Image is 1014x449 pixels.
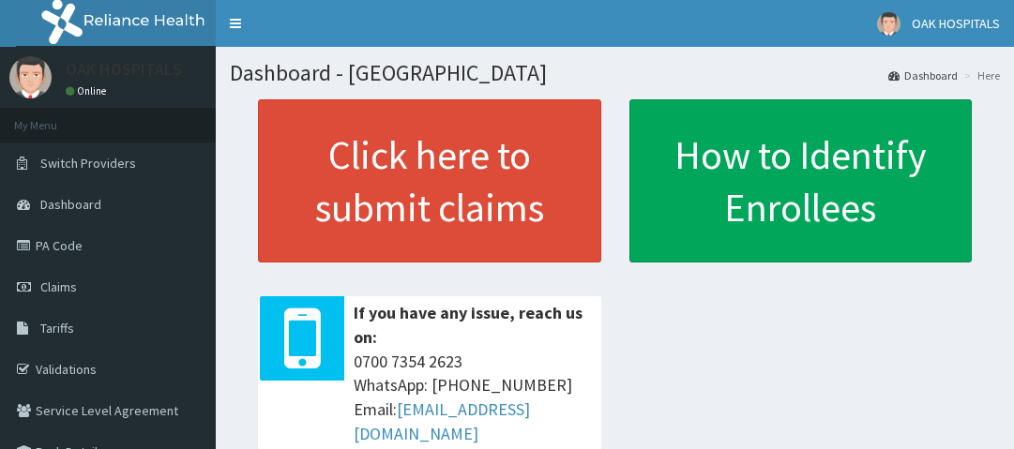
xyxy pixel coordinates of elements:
[40,278,77,295] span: Claims
[40,155,136,172] span: Switch Providers
[629,99,973,262] a: How to Identify Enrollees
[354,350,592,446] span: 0700 7354 2623 WhatsApp: [PHONE_NUMBER] Email:
[888,67,958,83] a: Dashboard
[258,99,601,262] a: Click here to submit claims
[9,56,52,98] img: User Image
[960,67,1000,83] li: Here
[66,61,182,78] p: OAK HOSPITALS
[40,320,74,337] span: Tariffs
[912,15,1000,32] span: OAK HOSPITALS
[354,302,583,348] b: If you have any issue, reach us on:
[877,12,900,36] img: User Image
[230,61,1000,85] h1: Dashboard - [GEOGRAPHIC_DATA]
[40,196,101,213] span: Dashboard
[354,398,530,444] a: [EMAIL_ADDRESS][DOMAIN_NAME]
[66,84,111,97] a: Online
